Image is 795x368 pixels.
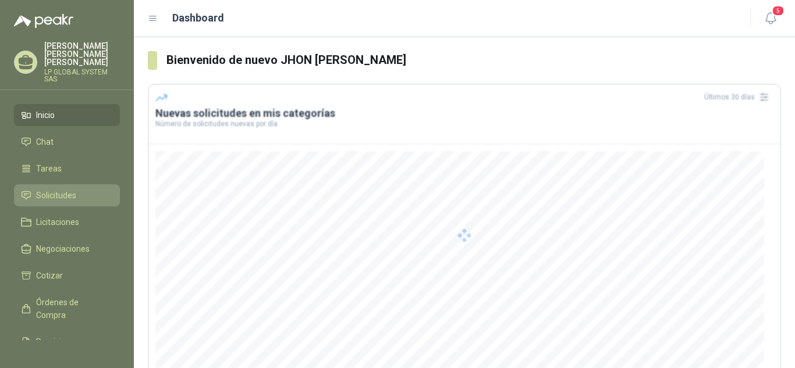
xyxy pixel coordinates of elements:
p: [PERSON_NAME] [PERSON_NAME] [PERSON_NAME] [44,42,120,66]
a: Solicitudes [14,184,120,206]
h1: Dashboard [172,10,224,26]
a: Tareas [14,158,120,180]
span: Tareas [36,162,62,175]
span: Remisiones [36,335,79,348]
a: Negociaciones [14,238,120,260]
span: Cotizar [36,269,63,282]
a: Inicio [14,104,120,126]
span: Licitaciones [36,216,79,228]
button: 5 [760,8,781,29]
a: Licitaciones [14,211,120,233]
h3: Bienvenido de nuevo JHON [PERSON_NAME] [166,51,781,69]
img: Logo peakr [14,14,73,28]
span: Órdenes de Compra [36,296,109,321]
span: Negociaciones [36,242,90,255]
a: Cotizar [14,265,120,287]
span: 5 [772,5,785,16]
span: Solicitudes [36,189,76,202]
p: LP GLOBAL SYSTEM SAS [44,69,120,83]
span: Chat [36,135,54,148]
a: Órdenes de Compra [14,291,120,326]
a: Chat [14,131,120,153]
span: Inicio [36,109,55,122]
a: Remisiones [14,331,120,353]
